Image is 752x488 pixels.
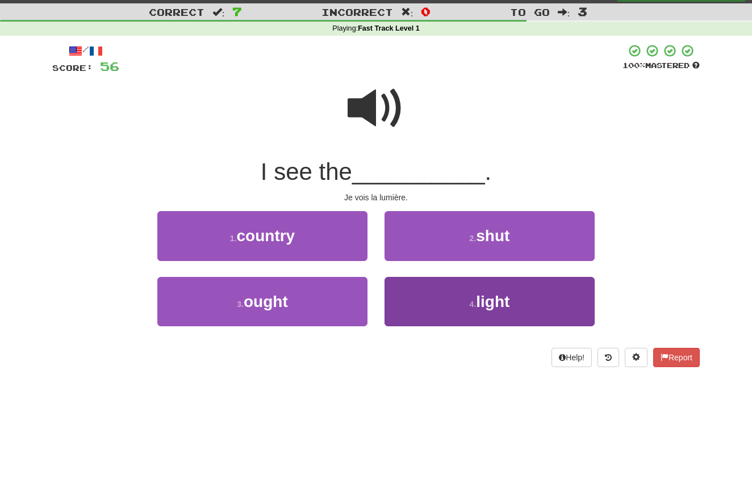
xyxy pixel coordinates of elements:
span: shut [476,227,509,245]
button: Round history (alt+y) [598,348,619,367]
button: 2.shut [385,211,595,260]
span: To go [510,6,550,18]
div: Mastered [623,61,700,71]
span: __________ [352,158,485,185]
button: 3.ought [157,277,367,326]
span: I see the [261,158,352,185]
span: 7 [232,5,242,18]
small: 3 . [237,300,244,309]
button: 1.country [157,211,367,260]
span: : [558,7,570,17]
small: 4 . [470,300,477,309]
button: Report [653,348,700,367]
strong: Fast Track Level 1 [358,24,420,32]
span: ought [244,293,288,310]
div: Je vois la lumière. [52,192,700,203]
span: . [485,158,492,185]
span: Correct [149,6,204,18]
small: 1 . [230,234,237,243]
span: : [401,7,413,17]
span: : [212,7,225,17]
span: 0 [421,5,431,18]
span: Score: [52,63,93,73]
span: light [476,293,509,310]
span: Incorrect [321,6,393,18]
div: / [52,44,119,58]
span: 100 % [623,61,645,70]
span: country [237,227,295,245]
span: 3 [578,5,587,18]
small: 2 . [470,234,477,243]
span: 56 [100,59,119,73]
button: Help! [552,348,592,367]
button: 4.light [385,277,595,326]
